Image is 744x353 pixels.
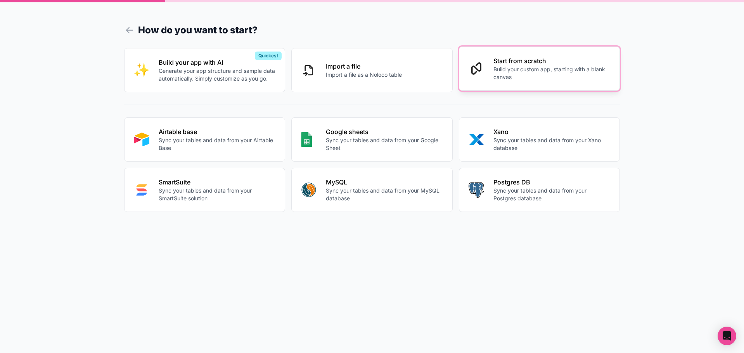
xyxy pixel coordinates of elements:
[134,62,149,78] img: INTERNAL_WITH_AI
[326,136,443,152] p: Sync your tables and data from your Google Sheet
[469,132,484,147] img: XANO
[159,136,276,152] p: Sync your tables and data from your Airtable Base
[159,127,276,136] p: Airtable base
[124,117,285,162] button: AIRTABLEAirtable baseSync your tables and data from your Airtable Base
[291,48,453,92] button: Import a fileImport a file as a Noloco table
[134,182,149,198] img: SMART_SUITE
[159,187,276,202] p: Sync your tables and data from your SmartSuite solution
[326,127,443,136] p: Google sheets
[469,182,484,198] img: POSTGRES
[326,62,402,71] p: Import a file
[718,327,736,345] div: Open Intercom Messenger
[301,132,312,147] img: GOOGLE_SHEETS
[159,177,276,187] p: SmartSuite
[326,177,443,187] p: MySQL
[291,117,453,162] button: GOOGLE_SHEETSGoogle sheetsSync your tables and data from your Google Sheet
[301,182,317,198] img: MYSQL
[493,177,611,187] p: Postgres DB
[493,187,611,202] p: Sync your tables and data from your Postgres database
[326,187,443,202] p: Sync your tables and data from your MySQL database
[255,52,282,60] div: Quickest
[124,48,285,92] button: INTERNAL_WITH_AIBuild your app with AIGenerate your app structure and sample data automatically. ...
[159,67,276,83] p: Generate your app structure and sample data automatically. Simply customize as you go.
[134,132,149,147] img: AIRTABLE
[124,23,620,37] h1: How do you want to start?
[459,117,620,162] button: XANOXanoSync your tables and data from your Xano database
[493,127,611,136] p: Xano
[459,46,620,91] button: Start from scratchBuild your custom app, starting with a blank canvas
[291,168,453,212] button: MYSQLMySQLSync your tables and data from your MySQL database
[459,168,620,212] button: POSTGRESPostgres DBSync your tables and data from your Postgres database
[326,71,402,79] p: Import a file as a Noloco table
[159,58,276,67] p: Build your app with AI
[124,168,285,212] button: SMART_SUITESmartSuiteSync your tables and data from your SmartSuite solution
[493,65,611,81] p: Build your custom app, starting with a blank canvas
[493,56,611,65] p: Start from scratch
[493,136,611,152] p: Sync your tables and data from your Xano database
